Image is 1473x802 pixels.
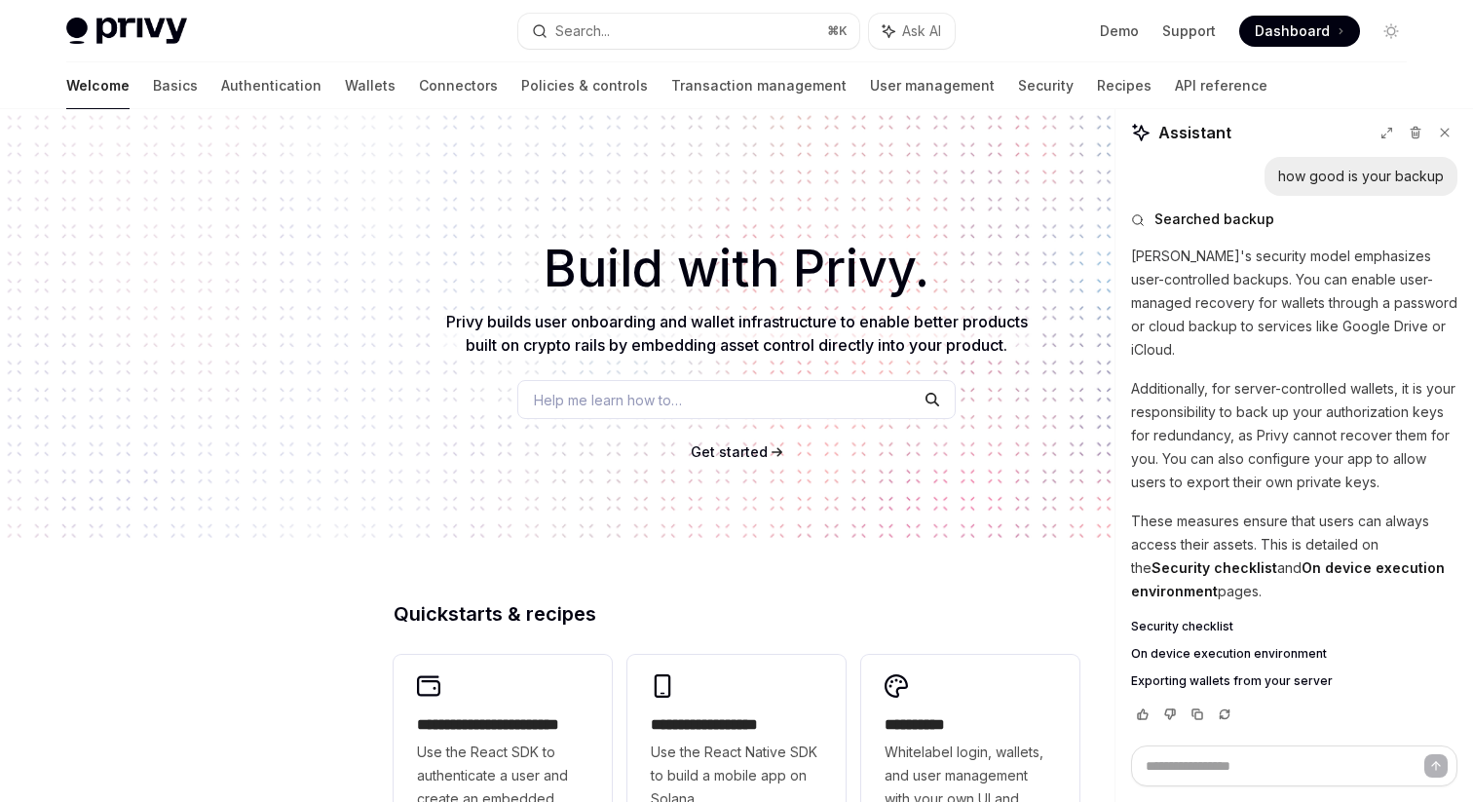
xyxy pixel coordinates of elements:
span: Security checklist [1131,619,1233,634]
a: Security [1018,62,1074,109]
a: Transaction management [671,62,847,109]
span: Searched backup [1154,210,1274,229]
a: Recipes [1097,62,1152,109]
strong: Security checklist [1152,559,1277,576]
span: Assistant [1158,121,1231,144]
span: ⌘ K [827,23,848,39]
span: On device execution environment [1131,646,1327,662]
a: Authentication [221,62,321,109]
a: Support [1162,21,1216,41]
strong: On device execution environment [1131,559,1445,599]
a: Demo [1100,21,1139,41]
span: Get started [691,443,768,460]
button: Ask AI [869,14,955,49]
div: how good is your backup [1278,167,1444,186]
a: Connectors [419,62,498,109]
button: Searched backup [1131,210,1457,229]
a: Exporting wallets from your server [1131,673,1457,689]
a: User management [870,62,995,109]
span: Build with Privy. [544,251,929,286]
a: Policies & controls [521,62,648,109]
p: These measures ensure that users can always access their assets. This is detailed on the and pages. [1131,510,1457,603]
span: Dashboard [1255,21,1330,41]
img: light logo [66,18,187,45]
a: Get started [691,442,768,462]
span: Privy builds user onboarding and wallet infrastructure to enable better products built on crypto ... [446,312,1028,355]
a: Security checklist [1131,619,1457,634]
button: Send message [1424,754,1448,778]
button: Search...⌘K [518,14,859,49]
p: Additionally, for server-controlled wallets, it is your responsibility to back up your authorizat... [1131,377,1457,494]
span: Exporting wallets from your server [1131,673,1333,689]
span: Ask AI [902,21,941,41]
a: Dashboard [1239,16,1360,47]
a: Wallets [345,62,396,109]
span: Help me learn how to… [534,390,682,410]
span: Quickstarts & recipes [394,604,596,624]
a: Basics [153,62,198,109]
button: Toggle dark mode [1376,16,1407,47]
a: Welcome [66,62,130,109]
a: API reference [1175,62,1267,109]
p: [PERSON_NAME]'s security model emphasizes user-controlled backups. You can enable user-managed re... [1131,245,1457,362]
div: Search... [555,19,610,43]
a: On device execution environment [1131,646,1457,662]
